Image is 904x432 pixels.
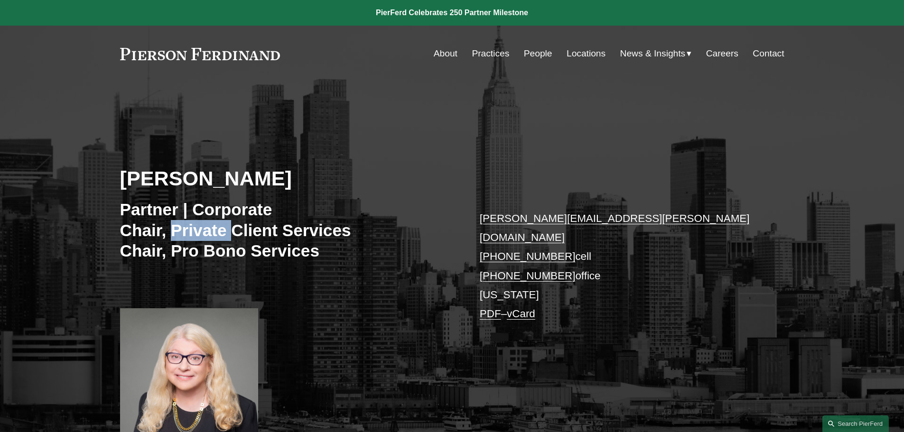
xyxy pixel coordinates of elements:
a: PDF [480,308,501,320]
a: [PHONE_NUMBER] [480,270,576,282]
a: vCard [507,308,535,320]
a: folder dropdown [620,45,692,63]
a: Locations [567,45,606,63]
a: Practices [472,45,509,63]
a: Careers [706,45,738,63]
span: News & Insights [620,46,686,62]
a: People [524,45,552,63]
a: [PHONE_NUMBER] [480,250,576,262]
a: [PERSON_NAME][EMAIL_ADDRESS][PERSON_NAME][DOMAIN_NAME] [480,212,750,243]
a: Contact [753,45,784,63]
a: About [434,45,457,63]
h3: Partner | Corporate Chair, Private Client Services Chair, Pro Bono Services [120,199,452,261]
h2: [PERSON_NAME] [120,166,452,191]
a: Search this site [822,415,889,432]
p: cell office [US_STATE] – [480,209,756,324]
